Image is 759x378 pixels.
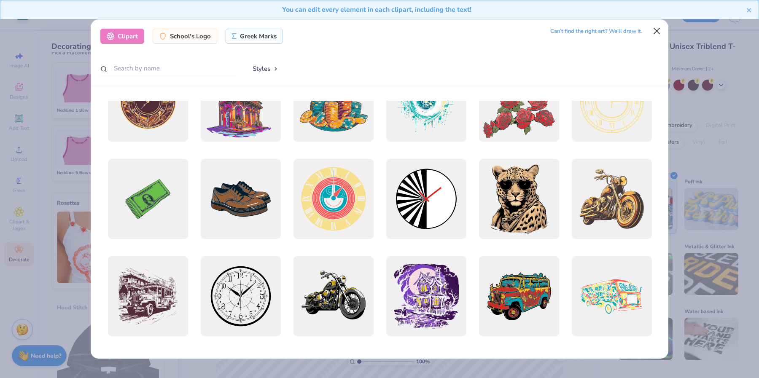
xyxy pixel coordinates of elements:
button: Styles [244,61,288,77]
div: Greek Marks [226,29,283,44]
button: close [746,5,752,15]
button: Close [649,23,665,39]
div: You can edit every element in each clipart, including the text! [7,5,746,15]
input: Search by name [100,61,235,76]
div: School's Logo [153,29,217,44]
div: Can’t find the right art? We’ll draw it. [550,24,642,39]
div: Clipart [100,29,144,44]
